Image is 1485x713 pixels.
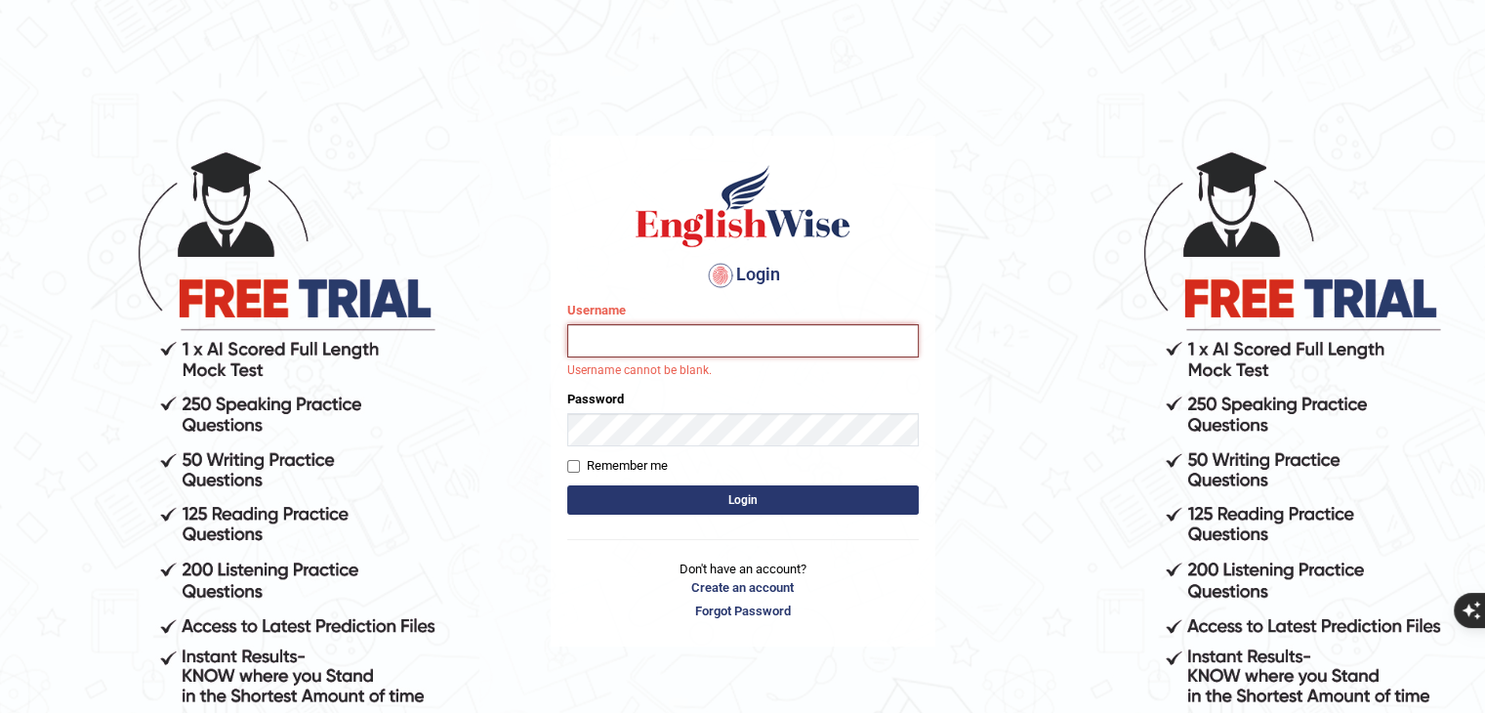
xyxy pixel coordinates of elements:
button: Login [567,485,919,515]
label: Username [567,301,626,319]
a: Create an account [567,578,919,597]
p: Username cannot be blank. [567,362,919,380]
label: Remember me [567,456,668,476]
a: Forgot Password [567,602,919,620]
img: Logo of English Wise sign in for intelligent practice with AI [632,162,854,250]
input: Remember me [567,460,580,473]
p: Don't have an account? [567,560,919,620]
label: Password [567,390,624,408]
h4: Login [567,260,919,291]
